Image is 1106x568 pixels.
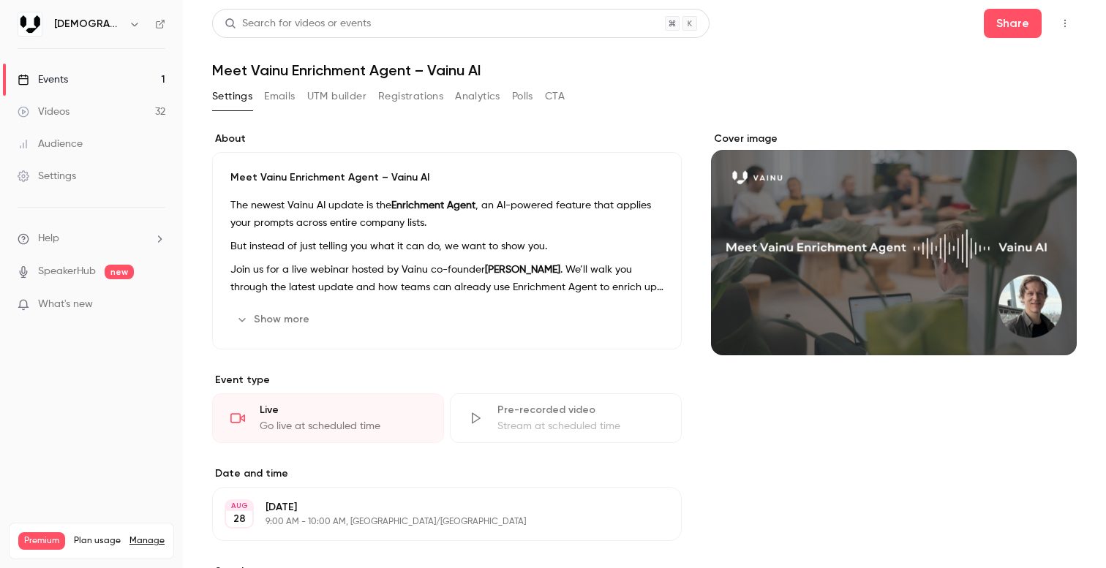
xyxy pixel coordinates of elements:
[54,17,123,31] h6: [DEMOGRAPHIC_DATA]
[225,16,371,31] div: Search for videos or events
[18,72,68,87] div: Events
[230,308,318,331] button: Show more
[260,403,426,417] div: Live
[378,85,443,108] button: Registrations
[38,297,93,312] span: What's new
[711,132,1077,355] section: Cover image
[711,132,1077,146] label: Cover image
[18,105,69,119] div: Videos
[18,12,42,36] img: Vainu
[18,231,165,246] li: help-dropdown-opener
[226,501,252,511] div: AUG
[266,516,604,528] p: 9:00 AM - 10:00 AM, [GEOGRAPHIC_DATA]/[GEOGRAPHIC_DATA]
[260,419,426,433] div: Go live at scheduled time
[129,535,165,547] a: Manage
[264,85,295,108] button: Emails
[266,500,604,515] p: [DATE]
[212,393,444,443] div: LiveGo live at scheduled time
[38,264,96,279] a: SpeakerHub
[497,403,663,417] div: Pre-recorded video
[450,393,682,443] div: Pre-recorded videoStream at scheduled time
[18,169,76,183] div: Settings
[230,197,663,232] p: The newest Vainu AI update is the , an AI-powered feature that applies your prompts across entire...
[230,261,663,296] p: Join us for a live webinar hosted by Vainu co-founder . We’ll walk you through the latest update ...
[485,265,560,275] strong: [PERSON_NAME]
[212,85,252,108] button: Settings
[512,85,533,108] button: Polls
[212,61,1077,79] h1: Meet Vainu Enrichment Agent – Vainu AI
[230,170,663,185] p: Meet Vainu Enrichment Agent – Vainu AI
[38,231,59,246] span: Help
[18,137,83,151] div: Audience
[212,466,682,481] label: Date and time
[148,298,165,311] iframe: Noticeable Trigger
[212,373,682,387] p: Event type
[455,85,500,108] button: Analytics
[105,265,134,279] span: new
[545,85,565,108] button: CTA
[984,9,1042,38] button: Share
[307,85,366,108] button: UTM builder
[233,512,246,526] p: 28
[74,535,121,547] span: Plan usage
[391,200,475,211] strong: Enrichment Agent
[18,532,65,550] span: Premium
[212,132,682,146] label: About
[497,419,663,433] div: Stream at scheduled time
[230,238,663,255] p: But instead of just telling you what it can do, we want to show you.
